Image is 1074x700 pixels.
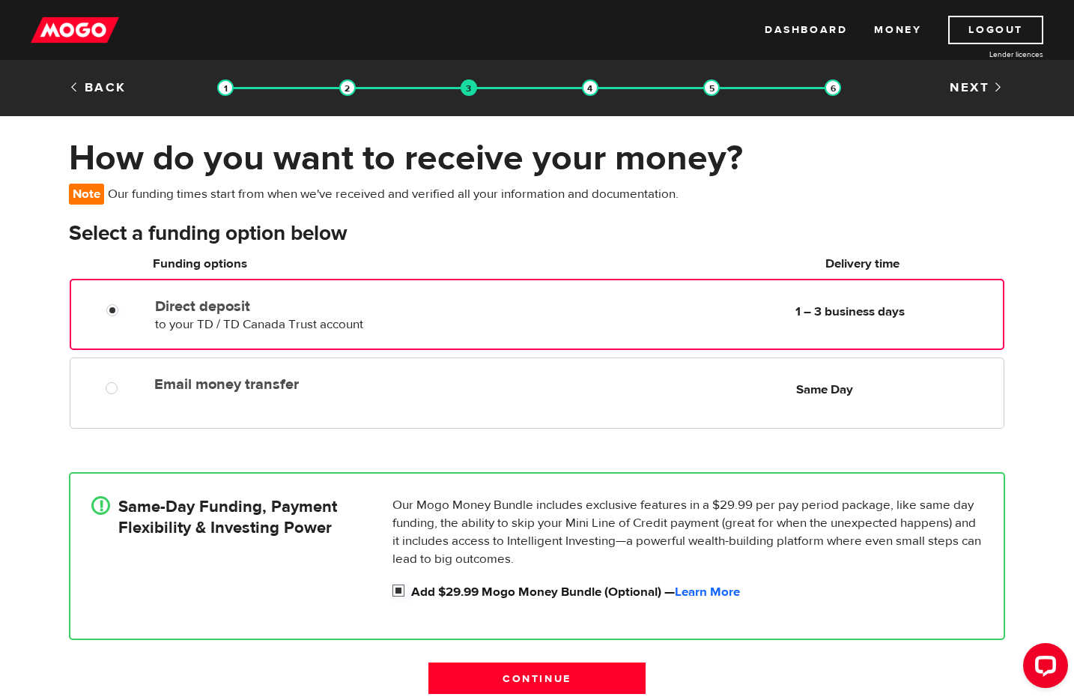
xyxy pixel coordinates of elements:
input: Continue [428,663,646,694]
label: Direct deposit [155,298,499,316]
iframe: LiveChat chat widget [1011,637,1074,700]
a: Next [950,79,1005,96]
img: transparent-188c492fd9eaac0f573672f40bb141c2.gif [582,79,598,96]
span: to your TD / TD Canada Trust account [155,316,363,333]
h3: Select a funding option below [69,222,1005,246]
img: transparent-188c492fd9eaac0f573672f40bb141c2.gif [217,79,234,96]
img: transparent-188c492fd9eaac0f573672f40bb141c2.gif [703,79,720,96]
img: transparent-188c492fd9eaac0f573672f40bb141c2.gif [825,79,841,96]
a: Dashboard [765,16,847,44]
b: 1 – 3 business days [795,304,905,320]
div: ! [91,496,110,515]
label: Add $29.99 Mogo Money Bundle (Optional) — [411,583,983,601]
span: Note [69,184,104,205]
input: Add $29.99 Mogo Money Bundle (Optional) &mdash; <a id="loan_application_mini_bundle_learn_more" h... [392,583,411,602]
img: transparent-188c492fd9eaac0f573672f40bb141c2.gif [461,79,477,96]
a: Learn More [675,584,740,600]
h4: Same-Day Funding, Payment Flexibility & Investing Power [118,496,337,538]
h1: How do you want to receive your money? [69,139,1005,178]
img: transparent-188c492fd9eaac0f573672f40bb141c2.gif [339,79,356,96]
img: mogo_logo-11ee424be714fa7cbb0f0f49df9e16ec.png [31,16,119,44]
label: Email money transfer [154,375,499,393]
a: Money [874,16,921,44]
b: Same Day [796,381,853,398]
p: Our funding times start from when we've received and verified all your information and documentat... [69,184,685,205]
h6: Delivery time [725,255,999,273]
a: Lender licences [931,49,1043,60]
a: Back [69,79,127,96]
h6: Funding options [153,255,498,273]
a: Logout [948,16,1043,44]
p: Our Mogo Money Bundle includes exclusive features in a $29.99 per pay period package, like same d... [392,496,983,568]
